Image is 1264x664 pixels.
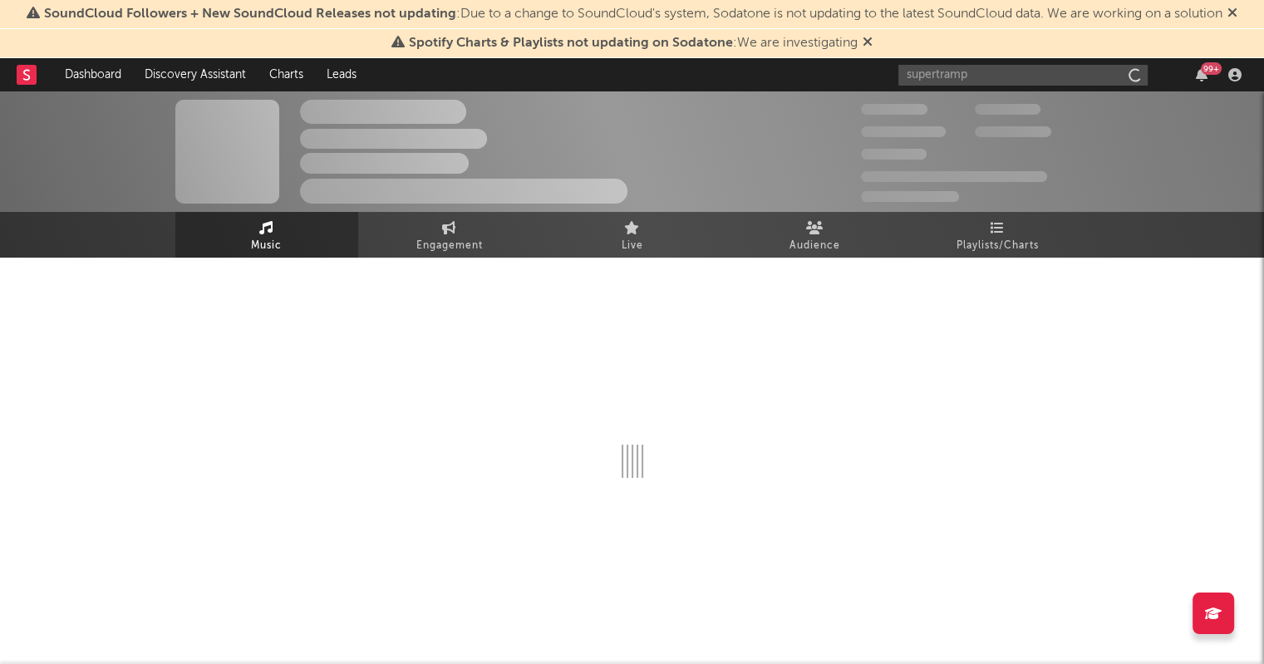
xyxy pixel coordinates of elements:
span: Engagement [416,236,483,256]
span: Audience [789,236,840,256]
a: Playlists/Charts [907,212,1089,258]
span: 1,000,000 [975,126,1051,137]
span: 50,000,000 [861,126,946,137]
span: SoundCloud Followers + New SoundCloud Releases not updating [44,7,456,21]
span: Spotify Charts & Playlists not updating on Sodatone [409,37,733,50]
span: Live [622,236,643,256]
span: : Due to a change to SoundCloud's system, Sodatone is not updating to the latest SoundCloud data.... [44,7,1222,21]
span: Dismiss [863,37,873,50]
span: 50,000,000 Monthly Listeners [861,171,1047,182]
span: Playlists/Charts [957,236,1039,256]
input: Search for artists [898,65,1148,86]
span: Music [251,236,282,256]
a: Discovery Assistant [133,58,258,91]
span: 100,000 [861,149,927,160]
a: Engagement [358,212,541,258]
span: Jump Score: 85.0 [861,191,959,202]
a: Music [175,212,358,258]
button: 99+ [1196,68,1207,81]
a: Leads [315,58,368,91]
a: Live [541,212,724,258]
a: Charts [258,58,315,91]
div: 99 + [1201,62,1222,75]
span: Dismiss [1227,7,1237,21]
a: Audience [724,212,907,258]
span: 300,000 [861,104,927,115]
span: 100,000 [975,104,1040,115]
a: Dashboard [53,58,133,91]
span: : We are investigating [409,37,858,50]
